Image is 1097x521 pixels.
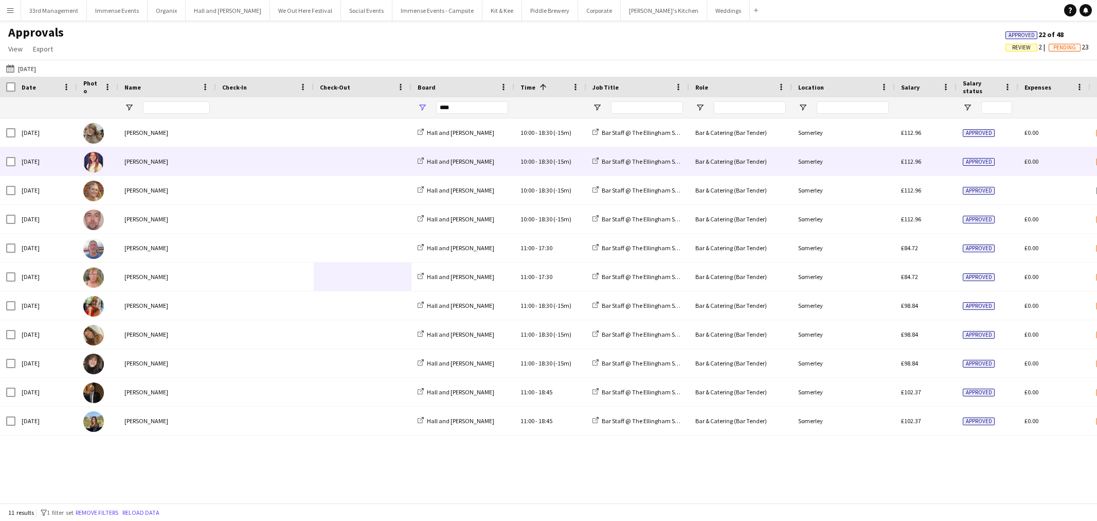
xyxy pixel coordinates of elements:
span: Review [1012,44,1031,51]
span: Hall and [PERSON_NAME] [427,215,494,223]
span: 18:30 [538,331,552,338]
span: Approved [963,158,995,166]
a: Export [29,42,57,56]
button: Immense Events [87,1,148,21]
span: Bar Staff @ The Ellingham Show [602,215,686,223]
span: £0.00 [1024,388,1038,396]
span: 18:30 [538,215,552,223]
div: [DATE] [15,378,77,406]
div: Somerley [792,407,895,435]
span: Check-In [222,83,247,91]
div: [DATE] [15,176,77,204]
div: Bar & Catering (Bar Tender) [689,147,792,176]
div: [DATE] [15,205,77,233]
div: Somerley [792,378,895,406]
span: Hall and [PERSON_NAME] [427,273,494,281]
button: We Out Here Festival [270,1,341,21]
span: Bar Staff @ The Ellingham Show [602,273,686,281]
div: Bar & Catering (Bar Tender) [689,205,792,233]
span: 1 filter set [47,509,74,516]
img: Eva Aldous [83,411,104,432]
span: 10:00 [520,158,534,165]
span: (-15m) [553,215,571,223]
span: Role [695,83,708,91]
span: 11:00 [520,331,534,338]
a: Bar Staff @ The Ellingham Show [592,186,686,194]
button: Weddings [707,1,750,21]
a: Hall and [PERSON_NAME] [418,244,494,252]
div: [PERSON_NAME] [118,378,216,406]
img: Hannah Lee [83,123,104,144]
span: £0.00 [1024,273,1038,281]
img: Robert McGowan [83,383,104,403]
a: Bar Staff @ The Ellingham Show [592,244,686,252]
span: £0.00 [1024,158,1038,165]
span: 18:45 [538,388,552,396]
span: Approved [963,302,995,310]
span: Bar Staff @ The Ellingham Show [602,244,686,252]
span: Hall and [PERSON_NAME] [427,302,494,309]
input: Location Filter Input [817,101,889,114]
span: - [535,186,537,194]
span: 17:30 [538,273,552,281]
span: Bar Staff @ The Ellingham Show [602,302,686,309]
span: (-15m) [553,302,571,309]
span: 18:45 [538,417,552,425]
span: Bar Staff @ The Ellingham Show [602,129,686,136]
a: Hall and [PERSON_NAME] [418,186,494,194]
span: 11:00 [520,359,534,367]
a: Hall and [PERSON_NAME] [418,129,494,136]
button: Open Filter Menu [798,103,807,112]
span: £0.00 [1024,244,1038,252]
button: Corporate [578,1,621,21]
span: Expenses [1024,83,1051,91]
span: £98.84 [901,302,918,309]
span: Hall and [PERSON_NAME] [427,129,494,136]
a: Bar Staff @ The Ellingham Show [592,273,686,281]
div: [DATE] [15,349,77,377]
div: [DATE] [15,263,77,291]
a: Bar Staff @ The Ellingham Show [592,388,686,396]
img: Mike Binyon [83,238,104,259]
span: 10:00 [520,215,534,223]
span: £98.84 [901,359,918,367]
a: Hall and [PERSON_NAME] [418,359,494,367]
span: Bar Staff @ The Ellingham Show [602,186,686,194]
a: Bar Staff @ The Ellingham Show [592,302,686,309]
div: Bar & Catering (Bar Tender) [689,291,792,320]
span: 10:00 [520,186,534,194]
div: [DATE] [15,234,77,262]
span: Salary [901,83,920,91]
span: £0.00 [1024,417,1038,425]
div: [DATE] [15,118,77,147]
span: 18:30 [538,302,552,309]
img: Ellie Bland [83,181,104,201]
button: Reload data [120,507,161,518]
span: - [535,302,537,309]
span: - [535,388,537,396]
span: 18:30 [538,359,552,367]
span: (-15m) [553,359,571,367]
span: 17:30 [538,244,552,252]
a: Bar Staff @ The Ellingham Show [592,129,686,136]
input: Salary status Filter Input [981,101,1012,114]
div: Somerley [792,118,895,147]
a: View [4,42,27,56]
span: Board [418,83,436,91]
span: 11:00 [520,302,534,309]
span: Time [520,83,535,91]
span: £112.96 [901,186,921,194]
span: Hall and [PERSON_NAME] [427,417,494,425]
span: Check-Out [320,83,350,91]
div: [PERSON_NAME] [118,407,216,435]
span: Approved [1009,32,1035,39]
a: Bar Staff @ The Ellingham Show [592,215,686,223]
div: [PERSON_NAME] [118,205,216,233]
div: [DATE] [15,407,77,435]
span: Hall and [PERSON_NAME] [427,331,494,338]
div: [PERSON_NAME] [118,263,216,291]
div: Bar & Catering (Bar Tender) [689,176,792,204]
span: Bar Staff @ The Ellingham Show [602,388,686,396]
span: 18:30 [538,129,552,136]
input: Job Title Filter Input [611,101,683,114]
